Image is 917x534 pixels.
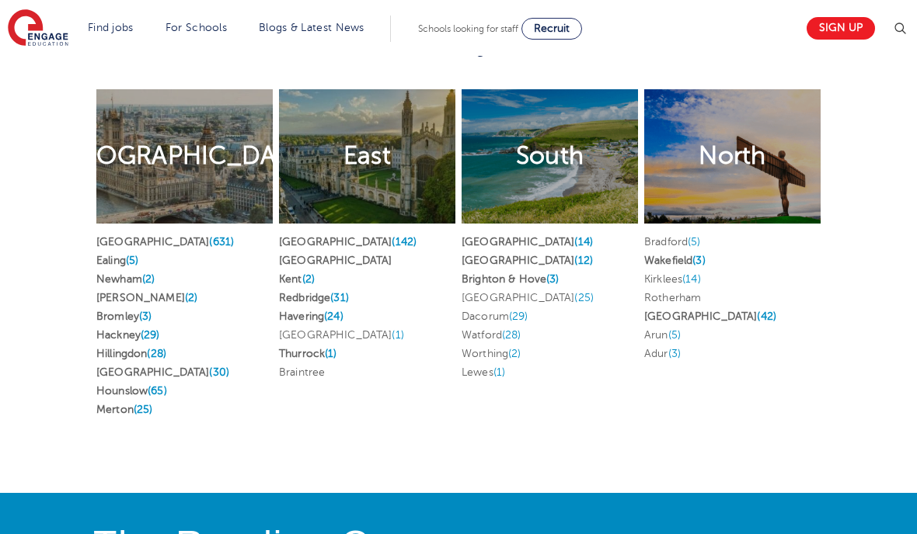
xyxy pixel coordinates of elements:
[502,329,521,341] span: (28)
[418,23,518,34] span: Schools looking for staff
[325,348,336,359] span: (1)
[699,140,766,172] h2: North
[141,329,160,341] span: (29)
[644,255,706,266] a: Wakefield(3)
[668,348,681,359] span: (3)
[534,23,570,34] span: Recruit
[209,236,234,248] span: (631)
[185,292,197,303] span: (2)
[302,273,315,285] span: (2)
[96,292,197,303] a: [PERSON_NAME](2)
[574,292,594,303] span: (25)
[209,366,229,378] span: (30)
[88,22,134,33] a: Find jobs
[644,310,776,322] a: [GEOGRAPHIC_DATA](42)
[166,22,227,33] a: For Schools
[392,236,417,248] span: (142)
[509,310,528,322] span: (29)
[462,273,560,285] a: Brighton & Hove(3)
[462,363,638,382] li: Lewes
[462,307,638,326] li: Dacorum
[96,348,166,359] a: Hillingdon(28)
[147,348,166,359] span: (28)
[574,255,593,266] span: (12)
[126,255,138,266] span: (5)
[343,140,391,172] h2: East
[521,18,582,40] a: Recruit
[668,329,681,341] span: (5)
[644,345,821,363] li: Adur
[96,255,138,266] a: Ealing(5)
[134,404,153,415] span: (25)
[96,273,155,285] a: Newham(2)
[96,385,167,397] a: Hounslow(65)
[96,310,152,322] a: Bromley(3)
[462,255,593,266] a: [GEOGRAPHIC_DATA](12)
[574,236,593,248] span: (14)
[8,9,68,48] img: Engage Education
[324,310,343,322] span: (24)
[279,326,455,345] li: [GEOGRAPHIC_DATA]
[392,329,403,341] span: (1)
[692,255,705,266] span: (3)
[279,236,417,248] a: [GEOGRAPHIC_DATA](142)
[682,273,701,285] span: (14)
[508,348,521,359] span: (2)
[279,292,349,303] a: Redbridge(31)
[462,345,638,363] li: Worthing
[644,270,821,289] li: Kirklees
[644,233,821,251] li: Bradford
[139,310,152,322] span: (3)
[279,255,392,266] a: [GEOGRAPHIC_DATA]
[279,348,337,359] a: Thurrock(1)
[96,366,229,378] a: [GEOGRAPHIC_DATA](30)
[96,236,234,248] a: [GEOGRAPHIC_DATA](631)
[279,310,343,322] a: Havering(24)
[493,366,505,378] span: (1)
[462,289,638,307] li: [GEOGRAPHIC_DATA]
[330,292,349,303] span: (31)
[279,363,455,382] li: Braintree
[148,385,167,397] span: (65)
[96,404,152,415] a: Merton(25)
[757,310,776,322] span: (42)
[516,140,584,172] h2: South
[462,236,593,248] a: [GEOGRAPHIC_DATA](14)
[644,326,821,345] li: Arun
[259,22,364,33] a: Blogs & Latest News
[546,273,559,285] span: (3)
[96,329,160,341] a: Hackney(29)
[688,236,700,248] span: (5)
[279,273,315,285] a: Kent(2)
[462,326,638,345] li: Watford
[807,17,875,40] a: Sign up
[56,140,312,172] h2: [GEOGRAPHIC_DATA]
[644,289,821,307] li: Rotherham
[142,273,155,285] span: (2)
